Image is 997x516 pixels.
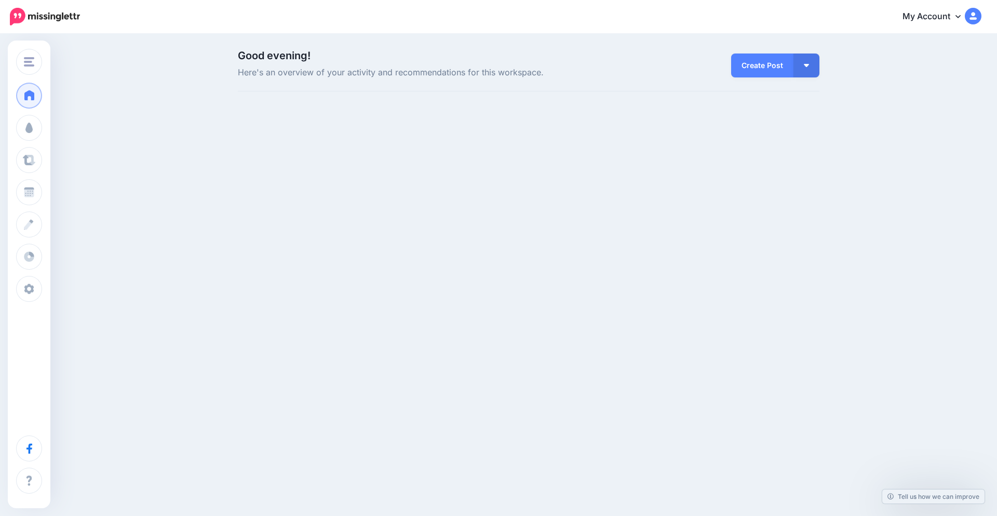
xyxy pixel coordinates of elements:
span: Here's an overview of your activity and recommendations for this workspace. [238,66,621,80]
img: arrow-down-white.png [804,64,809,67]
span: Good evening! [238,49,311,62]
a: Tell us how we can improve [882,489,985,504]
img: Missinglettr [10,8,80,25]
img: menu.png [24,57,34,67]
a: My Account [892,4,981,30]
a: Create Post [731,54,793,77]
